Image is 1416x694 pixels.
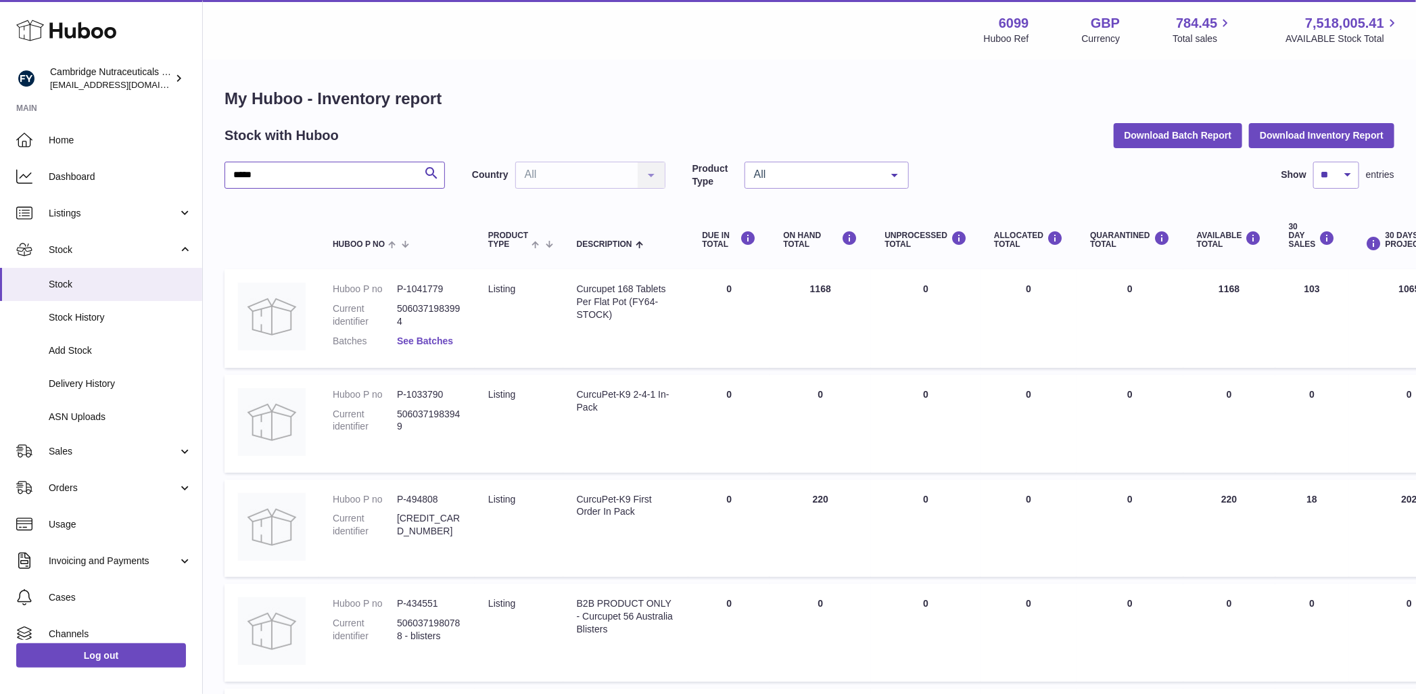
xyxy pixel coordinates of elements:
button: Download Batch Report [1114,123,1243,147]
td: 220 [770,480,871,578]
span: All [751,168,881,181]
label: Show [1281,168,1306,181]
a: 7,518,005.41 AVAILABLE Stock Total [1285,14,1400,45]
span: Total sales [1173,32,1233,45]
dd: [CREDIT_CARD_NUMBER] [397,512,461,538]
td: 0 [688,480,770,578]
div: Curcupet 168 Tablets Per Flat Pot (FY64-STOCK) [577,283,676,321]
div: 30 DAY SALES [1289,223,1336,250]
dd: P-494808 [397,493,461,506]
dd: 5060371980788 - blisters [397,617,461,643]
td: 0 [981,269,1077,368]
td: 0 [688,269,770,368]
dt: Huboo P no [333,597,397,610]
dt: Batches [333,335,397,348]
td: 0 [871,584,981,682]
span: 0 [1127,494,1133,505]
span: Product Type [488,231,528,249]
button: Download Inventory Report [1249,123,1394,147]
span: Stock History [49,311,192,324]
span: Stock [49,244,178,256]
dt: Huboo P no [333,388,397,401]
label: Country [472,168,509,181]
td: 1168 [1183,269,1275,368]
dt: Huboo P no [333,283,397,296]
td: 220 [1183,480,1275,578]
dt: Current identifier [333,408,397,434]
img: product image [238,388,306,456]
td: 0 [688,584,770,682]
td: 0 [981,375,1077,473]
dt: Current identifier [333,617,397,643]
div: ON HAND Total [783,231,857,249]
span: 0 [1127,283,1133,294]
dt: Current identifier [333,512,397,538]
span: Description [577,240,632,249]
dd: P-1041779 [397,283,461,296]
img: product image [238,283,306,350]
div: DUE IN TOTAL [702,231,756,249]
span: Add Stock [49,344,192,357]
a: 784.45 Total sales [1173,14,1233,45]
td: 0 [688,375,770,473]
div: CurcuPet-K9 First Order In Pack [577,493,676,519]
span: Huboo P no [333,240,385,249]
span: 0 [1127,389,1133,400]
span: listing [488,598,515,609]
div: UNPROCESSED Total [884,231,967,249]
a: See Batches [397,336,453,346]
div: Cambridge Nutraceuticals Ltd [50,66,172,91]
span: Channels [49,628,192,641]
span: listing [488,283,515,294]
div: ALLOCATED Total [994,231,1063,249]
td: 1168 [770,269,871,368]
span: 784.45 [1176,14,1217,32]
div: Huboo Ref [984,32,1029,45]
span: Delivery History [49,377,192,390]
td: 0 [1183,584,1275,682]
dt: Current identifier [333,302,397,328]
span: [EMAIL_ADDRESS][DOMAIN_NAME] [50,79,199,90]
img: huboo@camnutra.com [16,68,37,89]
td: 0 [1275,584,1349,682]
span: entries [1366,168,1394,181]
td: 0 [770,584,871,682]
td: 0 [981,584,1077,682]
span: Usage [49,518,192,531]
span: Invoicing and Payments [49,555,178,568]
img: product image [238,493,306,561]
span: Sales [49,445,178,458]
span: ASN Uploads [49,411,192,423]
span: Dashboard [49,170,192,183]
dd: 5060371983994 [397,302,461,328]
span: Cases [49,591,192,604]
div: QUARANTINED Total [1090,231,1170,249]
div: Currency [1082,32,1120,45]
span: Listings [49,207,178,220]
td: 103 [1275,269,1349,368]
label: Product Type [692,162,738,188]
span: listing [488,494,515,505]
dd: 5060371983949 [397,408,461,434]
span: listing [488,389,515,400]
h1: My Huboo - Inventory report [225,88,1394,110]
td: 18 [1275,480,1349,578]
dd: P-1033790 [397,388,461,401]
h2: Stock with Huboo [225,126,339,145]
span: Stock [49,278,192,291]
div: B2B PRODUCT ONLY - Curcupet 56 Australia Blisters [577,597,676,636]
dd: P-434551 [397,597,461,610]
dt: Huboo P no [333,493,397,506]
a: Log out [16,643,186,668]
td: 0 [770,375,871,473]
span: Orders [49,482,178,494]
img: product image [238,597,306,665]
td: 0 [871,480,981,578]
div: CurcuPet-K9 2-4-1 In-Pack [577,388,676,414]
td: 0 [981,480,1077,578]
span: 0 [1127,598,1133,609]
td: 0 [1275,375,1349,473]
strong: 6099 [999,14,1029,32]
span: 7,518,005.41 [1305,14,1384,32]
div: AVAILABLE Total [1197,231,1262,249]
